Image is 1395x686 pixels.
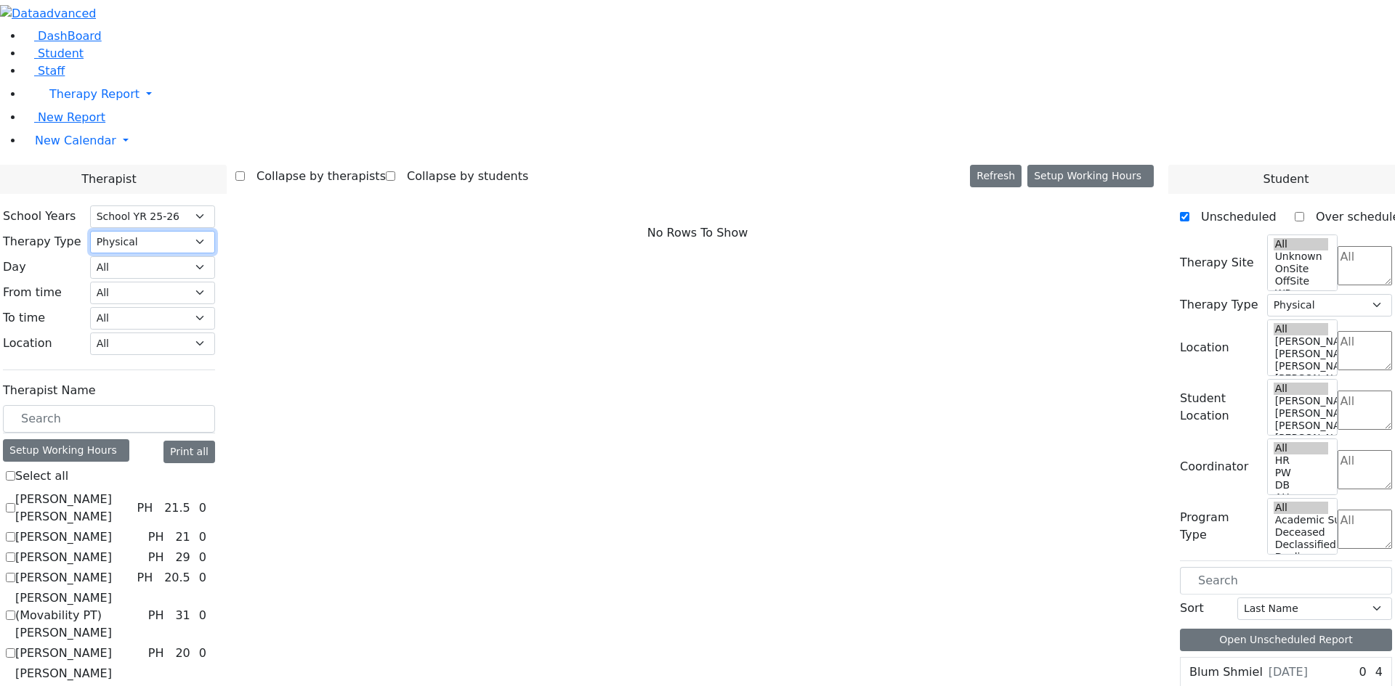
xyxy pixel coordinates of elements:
[1274,454,1329,467] option: HR
[172,607,193,624] div: 31
[1274,526,1329,539] option: Deceased
[3,439,129,462] div: Setup Working Hours
[23,80,1395,109] a: Therapy Report
[1274,287,1329,300] option: WP
[1274,539,1329,551] option: Declassified
[23,110,105,124] a: New Report
[163,441,215,463] button: Print all
[1338,391,1392,430] textarea: Search
[1274,491,1329,504] option: AH
[23,46,84,60] a: Student
[172,528,193,546] div: 21
[15,528,112,546] label: [PERSON_NAME]
[196,549,209,566] div: 0
[196,607,209,624] div: 0
[1274,372,1329,385] option: [PERSON_NAME] 2
[161,499,193,517] div: 21.5
[196,499,209,517] div: 0
[38,46,84,60] span: Student
[1274,360,1329,372] option: [PERSON_NAME] 3
[3,208,76,225] label: School Years
[142,607,170,624] div: PH
[23,126,1395,155] a: New Calendar
[3,405,215,433] input: Search
[1274,348,1329,360] option: [PERSON_NAME] 4
[1274,432,1329,444] option: [PERSON_NAME] 2
[1274,238,1329,250] option: All
[131,499,158,517] div: PH
[3,284,62,301] label: From time
[1274,263,1329,275] option: OnSite
[647,224,748,242] span: No Rows To Show
[142,549,170,566] div: PH
[245,165,386,188] label: Collapse by therapists
[1180,567,1392,595] input: Search
[1189,205,1277,229] label: Unscheduled
[1372,663,1386,681] div: 4
[161,569,193,587] div: 20.5
[3,382,96,399] label: Therapist Name
[1274,502,1329,514] option: All
[1274,479,1329,491] option: DB
[1274,514,1329,526] option: Academic Support
[3,258,26,276] label: Day
[3,233,81,250] label: Therapy Type
[196,569,209,587] div: 0
[15,569,112,587] label: [PERSON_NAME]
[172,645,193,662] div: 20
[1189,663,1263,681] label: Blum Shmiel
[1180,296,1258,314] label: Therapy Type
[23,64,65,78] a: Staff
[23,29,102,43] a: DashBoard
[1263,171,1309,188] span: Student
[1274,323,1329,335] option: All
[1180,458,1248,475] label: Coordinator
[49,87,139,101] span: Therapy Report
[1180,339,1229,356] label: Location
[38,64,65,78] span: Staff
[3,335,52,352] label: Location
[3,309,45,327] label: To time
[38,29,102,43] span: DashBoard
[1338,331,1392,370] textarea: Search
[1274,442,1329,454] option: All
[35,134,116,147] span: New Calendar
[172,549,193,566] div: 29
[1180,629,1392,651] button: Open Unscheduled Report
[1274,383,1329,395] option: All
[1338,510,1392,549] textarea: Search
[1274,467,1329,479] option: PW
[1180,600,1204,617] label: Sort
[970,165,1022,187] button: Refresh
[15,467,68,485] label: Select all
[1338,246,1392,285] textarea: Search
[1269,663,1308,681] span: [DATE]
[1274,407,1329,420] option: [PERSON_NAME] 4
[1274,551,1329,563] option: Declines
[15,645,112,662] label: [PERSON_NAME]
[142,645,170,662] div: PH
[196,528,209,546] div: 0
[1274,275,1329,287] option: OffSite
[1274,335,1329,348] option: [PERSON_NAME] 5
[1274,420,1329,432] option: [PERSON_NAME] 3
[15,549,112,566] label: [PERSON_NAME]
[15,491,131,526] label: [PERSON_NAME] [PERSON_NAME]
[1180,390,1258,425] label: Student Location
[142,528,170,546] div: PH
[1274,395,1329,407] option: [PERSON_NAME] 5
[1356,663,1370,681] div: 0
[81,171,136,188] span: Therapist
[1338,450,1392,489] textarea: Search
[1180,254,1254,271] label: Therapy Site
[1027,165,1154,187] button: Setup Working Hours
[38,110,105,124] span: New Report
[1274,250,1329,263] option: Unknown
[15,589,142,642] label: [PERSON_NAME] (Movability PT) [PERSON_NAME]
[131,569,158,587] div: PH
[395,165,528,188] label: Collapse by students
[196,645,209,662] div: 0
[1180,509,1258,544] label: Program Type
